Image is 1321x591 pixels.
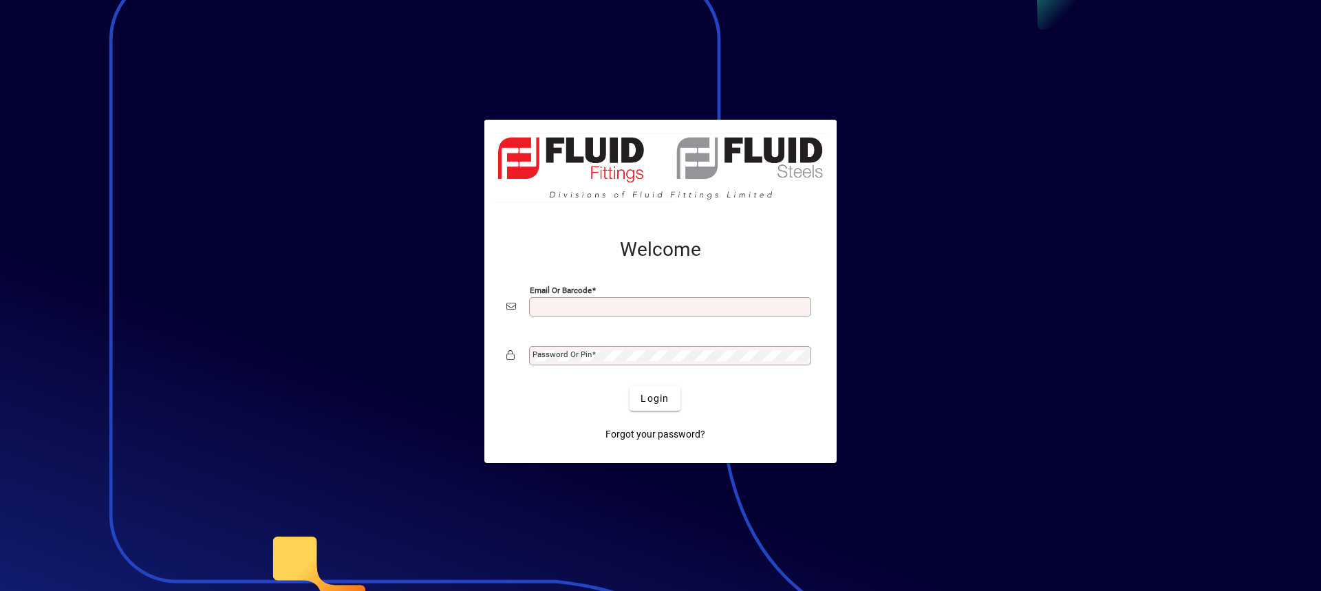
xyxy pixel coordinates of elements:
[641,391,669,406] span: Login
[506,238,815,261] h2: Welcome
[533,350,592,359] mat-label: Password or Pin
[600,422,711,447] a: Forgot your password?
[605,427,705,442] span: Forgot your password?
[630,386,680,411] button: Login
[530,286,592,295] mat-label: Email or Barcode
